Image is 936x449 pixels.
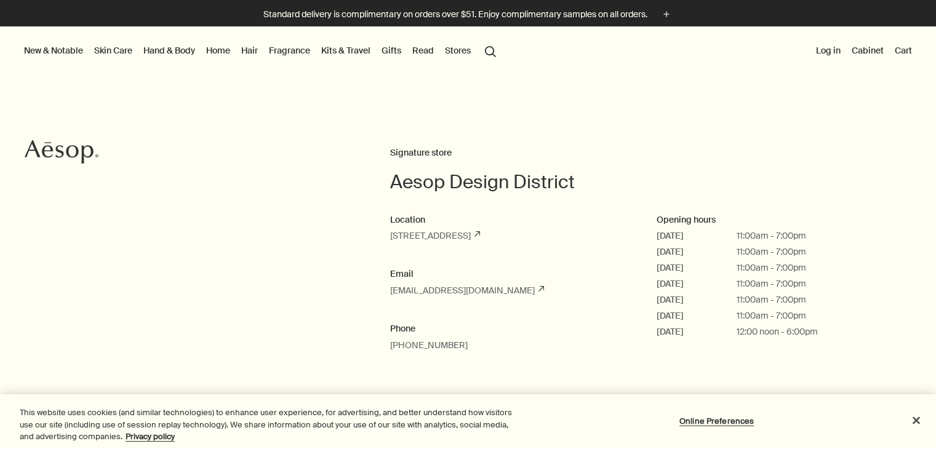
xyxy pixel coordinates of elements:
span: 12:00 noon - 6:00pm [737,325,818,338]
button: Online Preferences, Opens the preference center dialog [678,408,755,433]
h2: Location [390,213,633,228]
a: More information about your privacy, opens in a new tab [126,431,175,442]
button: Open search [479,39,502,62]
span: [DATE] [657,325,737,338]
button: Cart [892,42,914,58]
a: Fragrance [266,42,313,58]
button: New & Notable [22,42,86,58]
div: This website uses cookies (and similar technologies) to enhance user experience, for advertising,... [20,407,515,443]
a: Home [204,42,233,58]
p: Standard delivery is complimentary on orders over $51. Enjoy complimentary samples on all orders. [263,8,647,21]
a: Kits & Travel [319,42,373,58]
a: Cabinet [849,42,886,58]
a: Hand & Body [141,42,198,58]
nav: primary [22,26,502,76]
h2: Signature store [390,146,924,161]
button: Stores [442,42,473,58]
span: 11:00am - 7:00pm [737,229,806,242]
a: Hair [239,42,260,58]
a: [STREET_ADDRESS] [390,230,480,241]
h2: Opening hours [657,213,899,228]
span: [DATE] [657,261,737,274]
span: 11:00am - 7:00pm [737,277,806,290]
a: Skin Care [92,42,135,58]
span: 11:00am - 7:00pm [737,245,806,258]
span: [DATE] [657,309,737,322]
span: [DATE] [657,293,737,306]
span: 11:00am - 7:00pm [737,309,806,322]
a: [EMAIL_ADDRESS][DOMAIN_NAME] [390,285,544,296]
h2: Email [390,267,633,282]
span: 11:00am - 7:00pm [737,261,806,274]
span: [DATE] [657,229,737,242]
a: Gifts [379,42,404,58]
span: [DATE] [657,245,737,258]
svg: Aesop [25,140,98,164]
h2: Phone [390,322,633,336]
a: [PHONE_NUMBER] [390,340,468,351]
span: 11:00am - 7:00pm [737,293,806,306]
nav: supplementary [814,26,914,76]
span: [DATE] [657,277,737,290]
button: Log in [814,42,843,58]
a: Aesop [22,137,102,170]
button: Standard delivery is complimentary on orders over $51. Enjoy complimentary samples on all orders. [263,7,673,22]
button: Close [903,407,930,434]
a: Read [410,42,436,58]
h1: Aesop Design District [390,170,924,194]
